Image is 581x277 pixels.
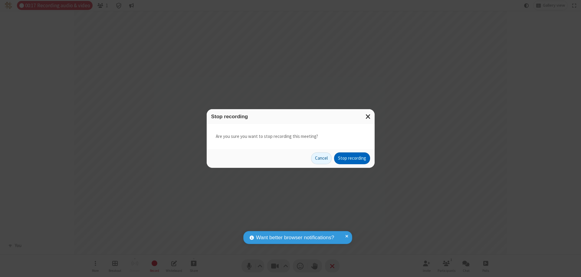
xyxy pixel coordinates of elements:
button: Cancel [311,152,332,165]
span: Want better browser notifications? [256,234,334,242]
h3: Stop recording [211,114,370,119]
button: Close modal [362,109,375,124]
div: Are you sure you want to stop recording this meeting? [207,124,375,149]
button: Stop recording [334,152,370,165]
